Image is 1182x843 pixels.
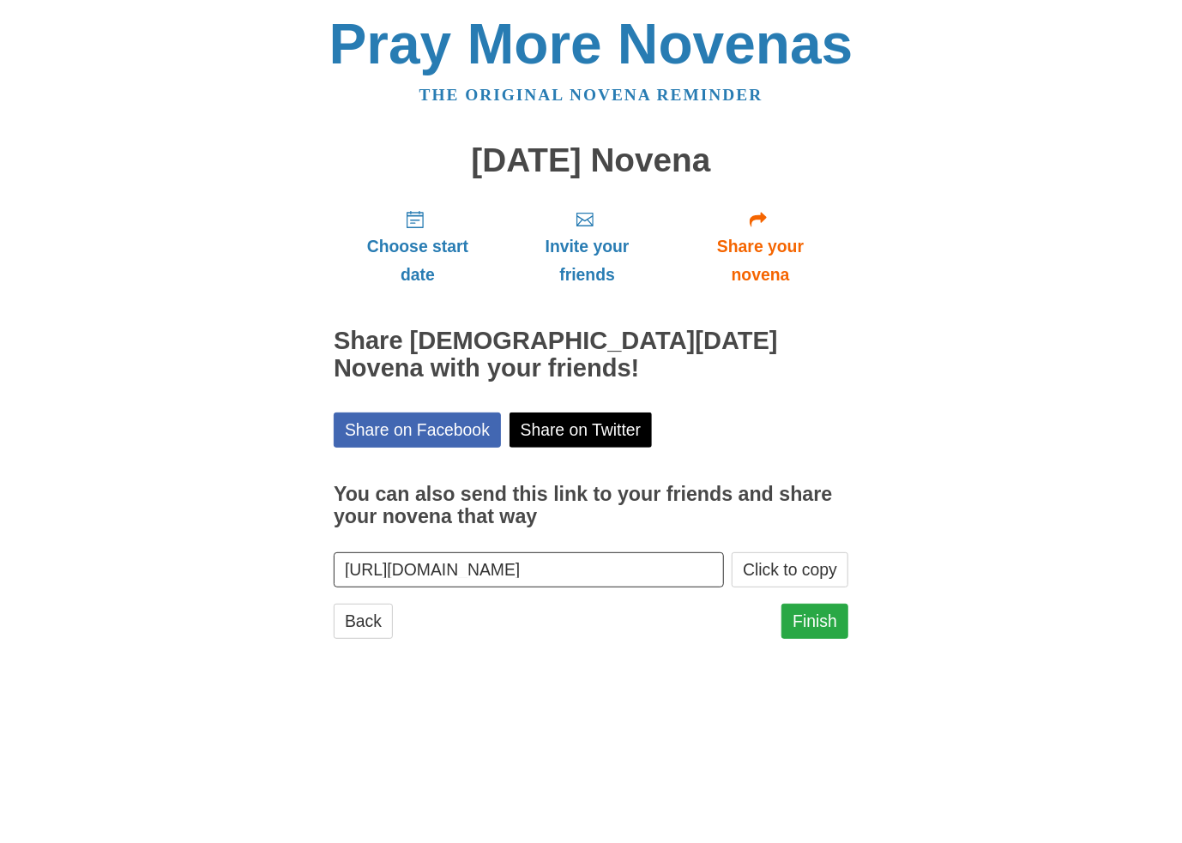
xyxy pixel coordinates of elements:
[334,142,848,179] h1: [DATE] Novena
[781,604,848,639] a: Finish
[690,232,831,289] span: Share your novena
[334,328,848,382] h2: Share [DEMOGRAPHIC_DATA][DATE] Novena with your friends!
[351,232,485,289] span: Choose start date
[672,196,848,298] a: Share your novena
[502,196,672,298] a: Invite your friends
[732,552,848,587] button: Click to copy
[334,412,501,448] a: Share on Facebook
[334,196,502,298] a: Choose start date
[334,604,393,639] a: Back
[519,232,655,289] span: Invite your friends
[329,12,853,75] a: Pray More Novenas
[510,412,653,448] a: Share on Twitter
[334,484,848,527] h3: You can also send this link to your friends and share your novena that way
[419,86,763,104] a: The original novena reminder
